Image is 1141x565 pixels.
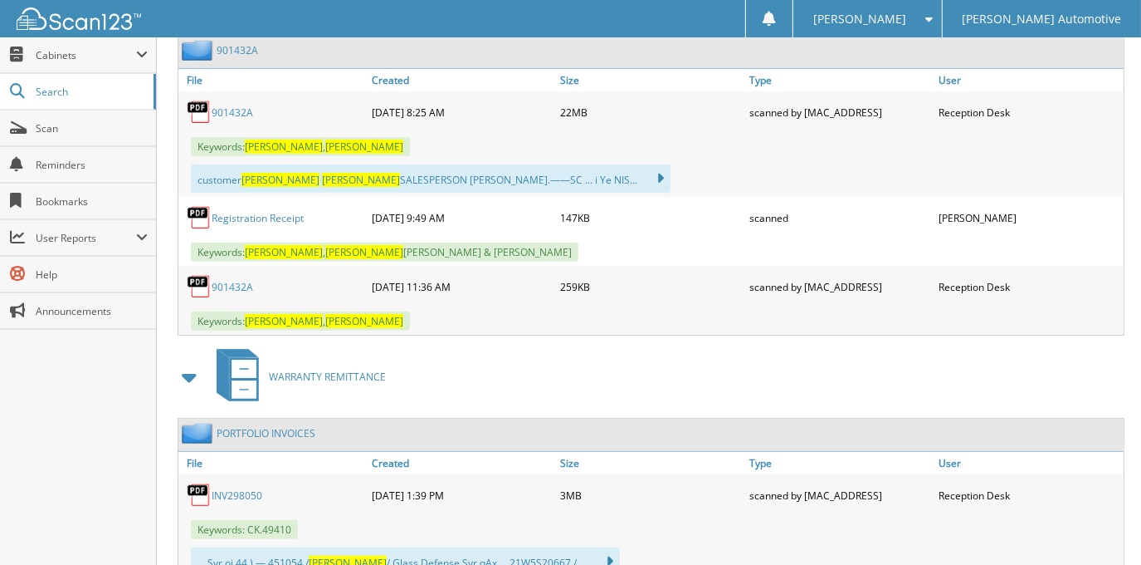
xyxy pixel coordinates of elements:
span: [PERSON_NAME] [245,245,323,259]
a: User [934,452,1124,474]
div: customer SALESPERSON [PERSON_NAME].——SC ... i Ye NIS... [191,165,670,193]
span: [PERSON_NAME] Automotive [962,14,1121,24]
img: PDF.png [187,100,212,125]
span: [PERSON_NAME] [322,173,400,187]
a: Size [557,69,746,91]
span: [PERSON_NAME] [325,314,403,328]
div: [DATE] 11:36 AM [368,270,557,303]
span: Reminders [36,158,148,172]
span: Keywords: , [PERSON_NAME] & [PERSON_NAME] [191,243,578,262]
a: WARRANTY REMITTANCE [207,344,386,410]
span: Keywords: , [191,312,410,331]
span: WARRANTY REMITTANCE [269,370,386,384]
iframe: Chat Widget [1058,485,1141,565]
span: Bookmarks [36,194,148,209]
div: 259KB [557,270,746,303]
span: [PERSON_NAME] [325,140,403,154]
img: scan123-logo-white.svg [17,7,141,30]
a: 901432A [212,280,253,294]
div: scanned [745,201,934,234]
div: Reception Desk [934,96,1124,129]
a: 901432A [212,106,253,120]
div: scanned by [MAC_ADDRESS] [745,270,934,303]
img: folder2.png [182,40,217,61]
span: Keywords: CK.49410 [191,520,298,539]
span: [PERSON_NAME] [245,140,323,154]
a: Size [557,452,746,474]
span: Scan [36,121,148,135]
div: [DATE] 1:39 PM [368,479,557,512]
a: INV298050 [212,489,262,503]
a: User [934,69,1124,91]
div: 147KB [557,201,746,234]
a: 901432A [217,43,258,57]
a: File [178,452,368,474]
a: Created [368,452,557,474]
div: scanned by [MAC_ADDRESS] [745,96,934,129]
div: Reception Desk [934,479,1124,512]
div: [PERSON_NAME] [934,201,1124,234]
a: PORTFOLIO INVOICES [217,426,315,440]
img: PDF.png [187,274,212,299]
span: [PERSON_NAME] [245,314,323,328]
span: [PERSON_NAME] [325,245,403,259]
div: [DATE] 8:25 AM [368,96,557,129]
img: folder2.png [182,423,217,444]
span: User Reports [36,231,136,245]
img: PDF.png [187,205,212,230]
a: Registration Receipt [212,211,304,225]
span: [PERSON_NAME] [241,173,319,187]
img: PDF.png [187,483,212,508]
div: [DATE] 9:49 AM [368,201,557,234]
span: Search [36,85,145,99]
a: Type [745,69,934,91]
div: 22MB [557,96,746,129]
span: Announcements [36,304,148,318]
a: Created [368,69,557,91]
span: Keywords: , [191,137,410,156]
div: scanned by [MAC_ADDRESS] [745,479,934,512]
a: File [178,69,368,91]
a: Type [745,452,934,474]
div: 3MB [557,479,746,512]
span: Help [36,268,148,282]
div: Reception Desk [934,270,1124,303]
span: Cabinets [36,48,136,62]
span: [PERSON_NAME] [813,14,906,24]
